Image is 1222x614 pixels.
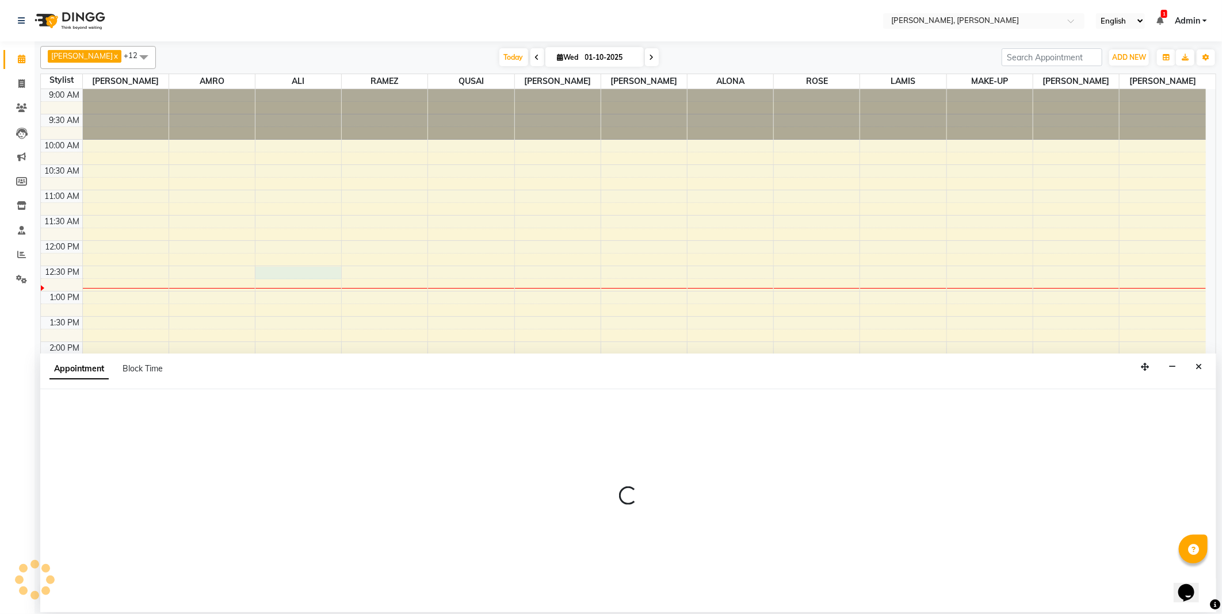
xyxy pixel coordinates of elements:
[41,74,82,86] div: Stylist
[601,74,687,89] span: [PERSON_NAME]
[124,51,146,60] span: +12
[48,317,82,329] div: 1:30 PM
[51,51,113,60] span: [PERSON_NAME]
[48,342,82,354] div: 2:00 PM
[48,291,82,304] div: 1:00 PM
[1161,10,1167,18] span: 1
[43,190,82,202] div: 11:00 AM
[123,363,163,374] span: Block Time
[1175,15,1200,27] span: Admin
[43,266,82,278] div: 12:30 PM
[43,140,82,152] div: 10:00 AM
[582,49,639,66] input: 2025-10-01
[169,74,255,89] span: AMRO
[83,74,169,89] span: [PERSON_NAME]
[47,114,82,126] div: 9:30 AM
[1156,16,1163,26] a: 1
[499,48,528,66] span: Today
[1112,53,1146,62] span: ADD NEW
[947,74,1033,89] span: MAKE-UP
[113,51,118,60] a: x
[774,74,860,89] span: ROSE
[1190,358,1207,376] button: Close
[1174,568,1210,603] iframe: chat widget
[43,216,82,228] div: 11:30 AM
[1109,49,1149,66] button: ADD NEW
[47,89,82,101] div: 9:00 AM
[428,74,514,89] span: QUSAI
[555,53,582,62] span: Wed
[255,74,341,89] span: ALI
[43,241,82,253] div: 12:00 PM
[342,74,427,89] span: RAMEZ
[43,165,82,177] div: 10:30 AM
[1033,74,1119,89] span: [PERSON_NAME]
[1120,74,1206,89] span: [PERSON_NAME]
[1002,48,1102,66] input: Search Appointment
[49,359,109,379] span: Appointment
[515,74,601,89] span: [PERSON_NAME]
[688,74,773,89] span: ALONA
[860,74,946,89] span: LAMIS
[29,5,108,37] img: logo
